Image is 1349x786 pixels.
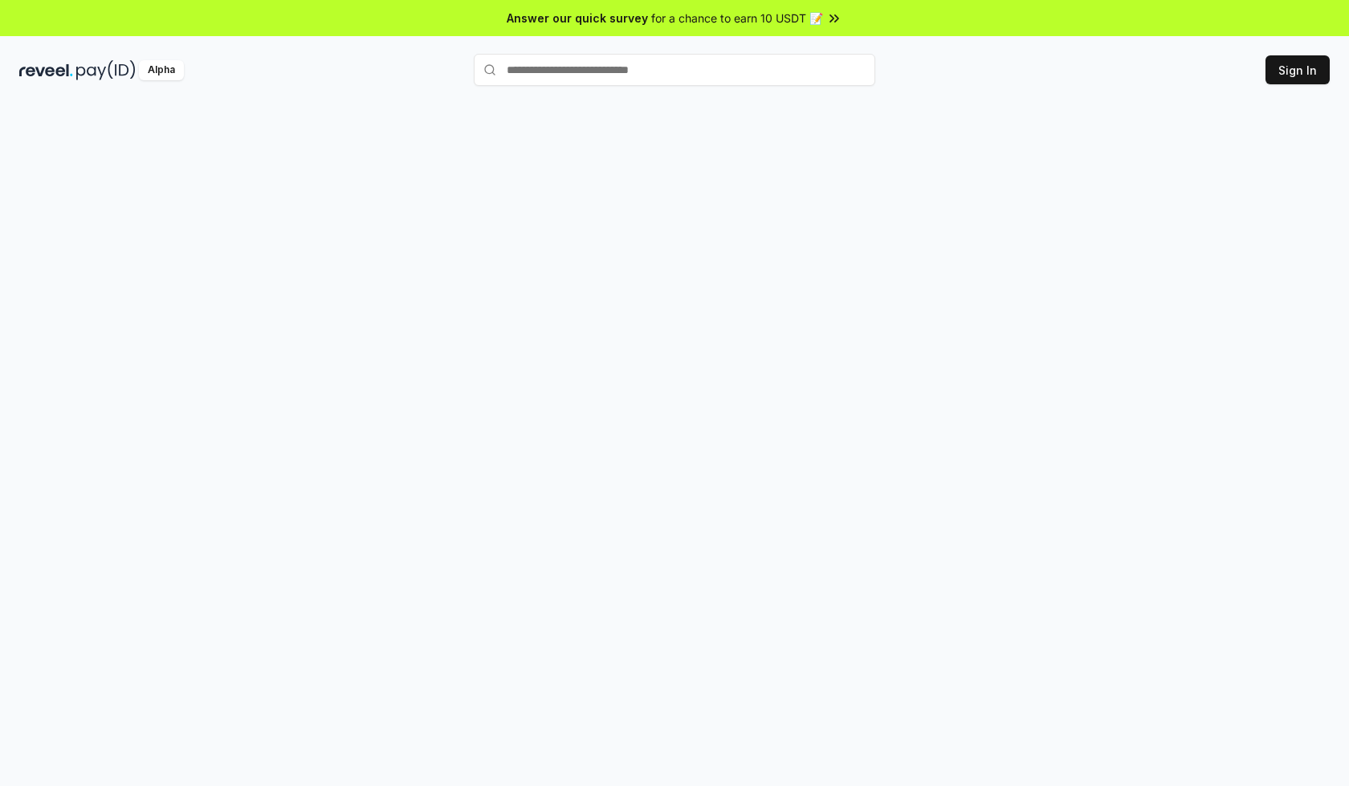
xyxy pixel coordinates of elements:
[507,10,648,26] span: Answer our quick survey
[139,60,184,80] div: Alpha
[19,60,73,80] img: reveel_dark
[76,60,136,80] img: pay_id
[651,10,823,26] span: for a chance to earn 10 USDT 📝
[1265,55,1330,84] button: Sign In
